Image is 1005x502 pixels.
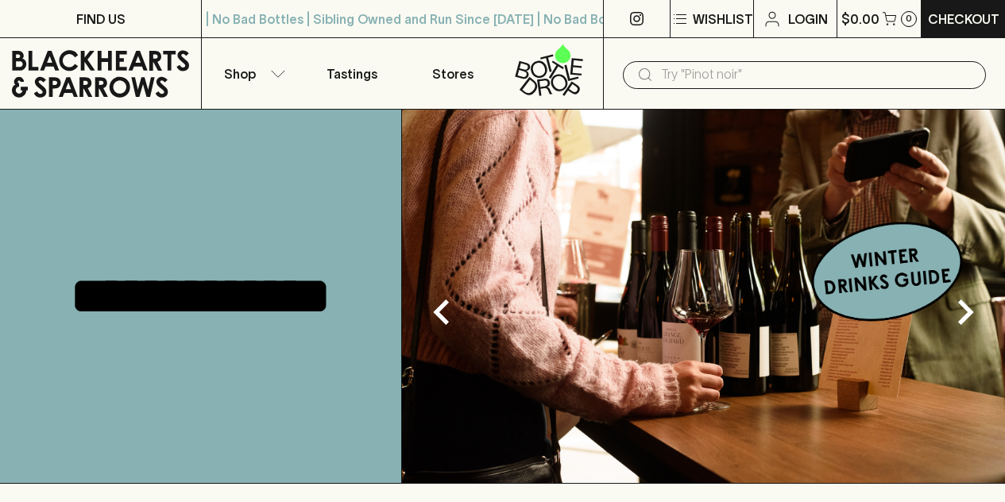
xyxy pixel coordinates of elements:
button: Next [933,280,997,344]
a: Stores [403,38,503,109]
p: FIND US [76,10,126,29]
input: Try "Pinot noir" [661,62,973,87]
button: Previous [410,280,474,344]
p: 0 [906,14,912,23]
p: Shop [224,64,256,83]
a: Tastings [302,38,402,109]
p: Tastings [327,64,377,83]
img: optimise [402,110,1005,483]
p: Stores [432,64,474,83]
p: Login [788,10,828,29]
p: $0.00 [841,10,879,29]
p: Checkout [928,10,999,29]
p: Wishlist [693,10,753,29]
button: Shop [202,38,302,109]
